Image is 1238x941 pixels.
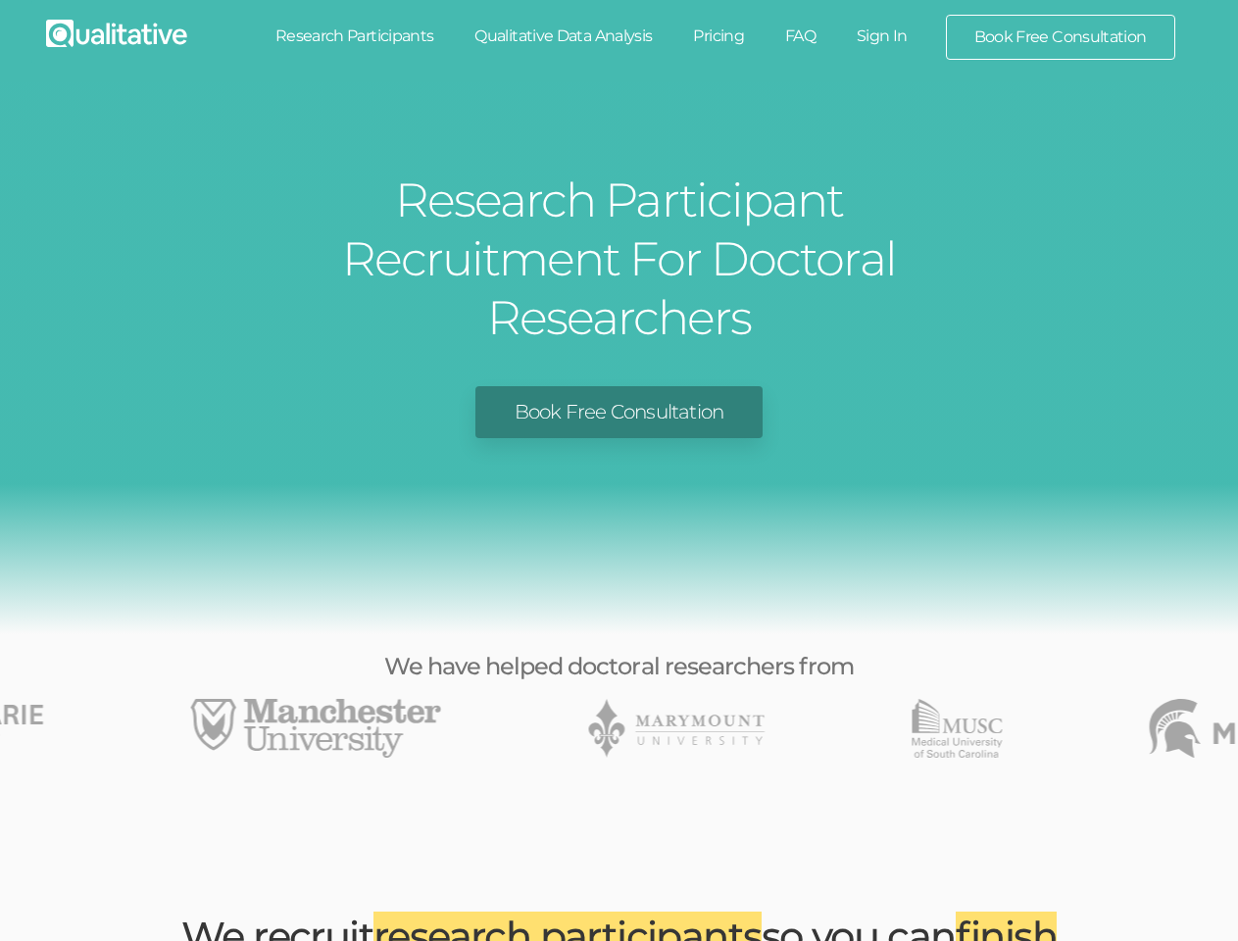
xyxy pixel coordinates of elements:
img: Manchester University [191,699,442,758]
img: Marymount University [589,699,766,758]
a: FAQ [765,15,836,58]
li: 20 of 49 [589,699,766,758]
img: Medical University of South Carolina [913,699,1003,758]
h3: We have helped doctoral researchers from [149,654,1090,679]
a: Book Free Consultation [947,16,1174,59]
li: 21 of 49 [913,699,1003,758]
li: 19 of 49 [191,699,442,758]
img: Qualitative [46,20,187,47]
a: Research Participants [255,15,455,58]
h1: Research Participant Recruitment For Doctoral Researchers [252,171,987,347]
a: Qualitative Data Analysis [454,15,672,58]
a: Pricing [672,15,765,58]
a: Sign In [836,15,928,58]
a: Book Free Consultation [475,386,763,438]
